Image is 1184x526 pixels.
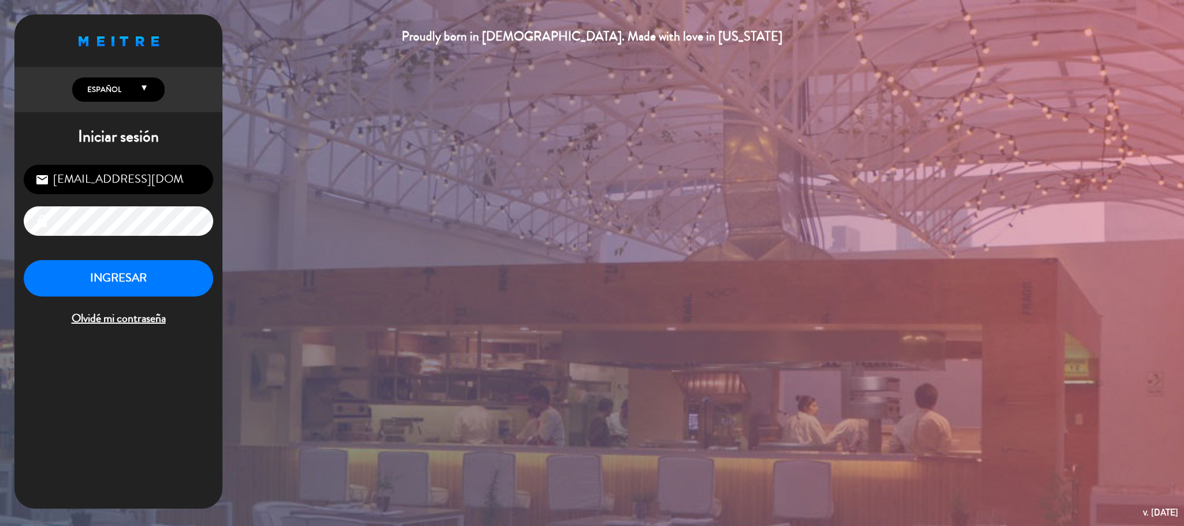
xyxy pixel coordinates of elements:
button: INGRESAR [24,260,213,297]
span: Español [84,84,121,95]
span: Olvidé mi contraseña [24,309,213,328]
h1: Iniciar sesión [14,127,222,147]
input: Correo Electrónico [24,165,213,194]
i: lock [35,214,49,228]
i: email [35,173,49,187]
div: v. [DATE] [1143,505,1178,520]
